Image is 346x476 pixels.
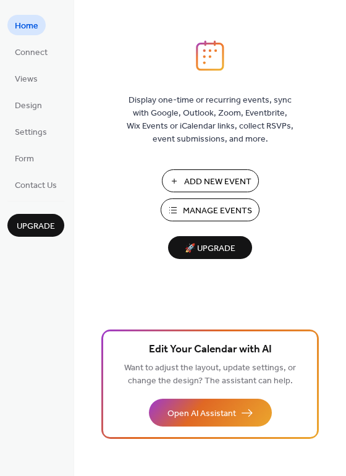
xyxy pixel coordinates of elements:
[168,236,252,259] button: 🚀 Upgrade
[17,220,55,233] span: Upgrade
[7,174,64,195] a: Contact Us
[15,73,38,86] span: Views
[15,20,38,33] span: Home
[196,40,224,71] img: logo_icon.svg
[15,100,42,113] span: Design
[7,121,54,142] a: Settings
[15,179,57,192] span: Contact Us
[7,95,49,115] a: Design
[149,399,272,427] button: Open AI Assistant
[15,153,34,166] span: Form
[124,360,296,389] span: Want to adjust the layout, update settings, or change the design? The assistant can help.
[127,94,293,146] span: Display one-time or recurring events, sync with Google, Outlook, Zoom, Eventbrite, Wix Events or ...
[161,198,259,221] button: Manage Events
[149,341,272,359] span: Edit Your Calendar with AI
[15,46,48,59] span: Connect
[7,41,55,62] a: Connect
[7,15,46,35] a: Home
[15,126,47,139] span: Settings
[167,407,236,420] span: Open AI Assistant
[184,176,251,189] span: Add New Event
[162,169,259,192] button: Add New Event
[7,148,41,168] a: Form
[7,214,64,237] button: Upgrade
[183,205,252,218] span: Manage Events
[175,240,245,257] span: 🚀 Upgrade
[7,68,45,88] a: Views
